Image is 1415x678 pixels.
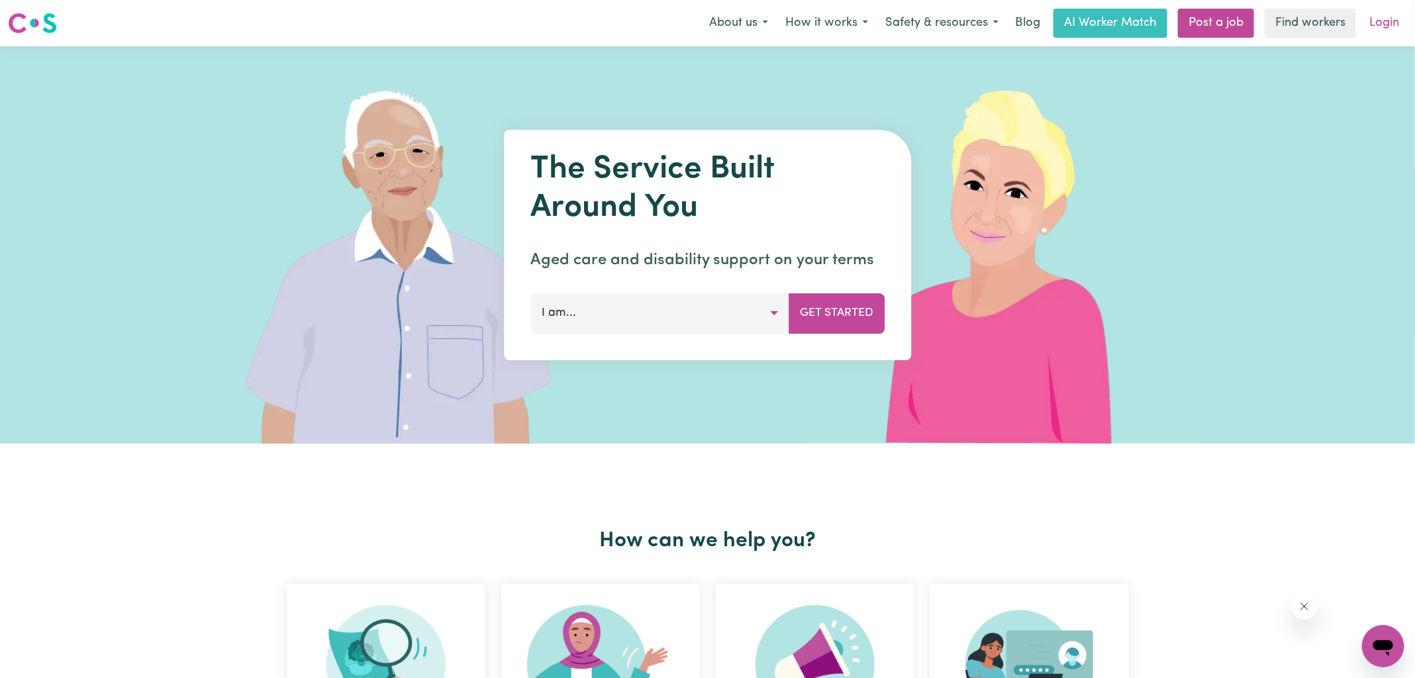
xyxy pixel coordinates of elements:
a: Careseekers logo [8,8,57,38]
h1: The Service Built Around You [530,151,885,227]
a: Find workers [1265,9,1356,38]
span: Need any help? [8,9,80,20]
iframe: Close message [1291,593,1318,620]
a: AI Worker Match [1053,9,1167,38]
button: Get Started [789,293,885,333]
a: Post a job [1178,9,1254,38]
button: How it works [777,9,877,37]
img: Careseekers logo [8,11,57,35]
iframe: Button to launch messaging window [1362,625,1404,667]
a: Login [1361,9,1407,38]
a: Blog [1007,9,1048,38]
button: I am... [530,293,789,333]
h2: How can we help you? [279,528,1137,554]
button: About us [701,9,777,37]
p: Aged care and disability support on your terms [530,248,885,272]
button: Safety & resources [877,9,1007,37]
